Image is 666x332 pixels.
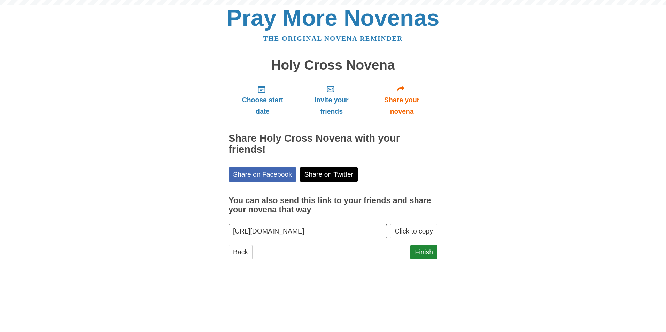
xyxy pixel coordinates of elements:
[229,196,437,214] h3: You can also send this link to your friends and share your novena that way
[366,79,437,121] a: Share your novena
[229,245,253,259] a: Back
[227,5,440,31] a: Pray More Novenas
[410,245,437,259] a: Finish
[297,79,366,121] a: Invite your friends
[304,94,359,117] span: Invite your friends
[263,35,403,42] a: The original novena reminder
[229,167,296,182] a: Share on Facebook
[300,167,358,182] a: Share on Twitter
[229,79,297,121] a: Choose start date
[373,94,431,117] span: Share your novena
[390,224,437,238] button: Click to copy
[229,133,437,155] h2: Share Holy Cross Novena with your friends!
[229,58,437,73] h1: Holy Cross Novena
[235,94,290,117] span: Choose start date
